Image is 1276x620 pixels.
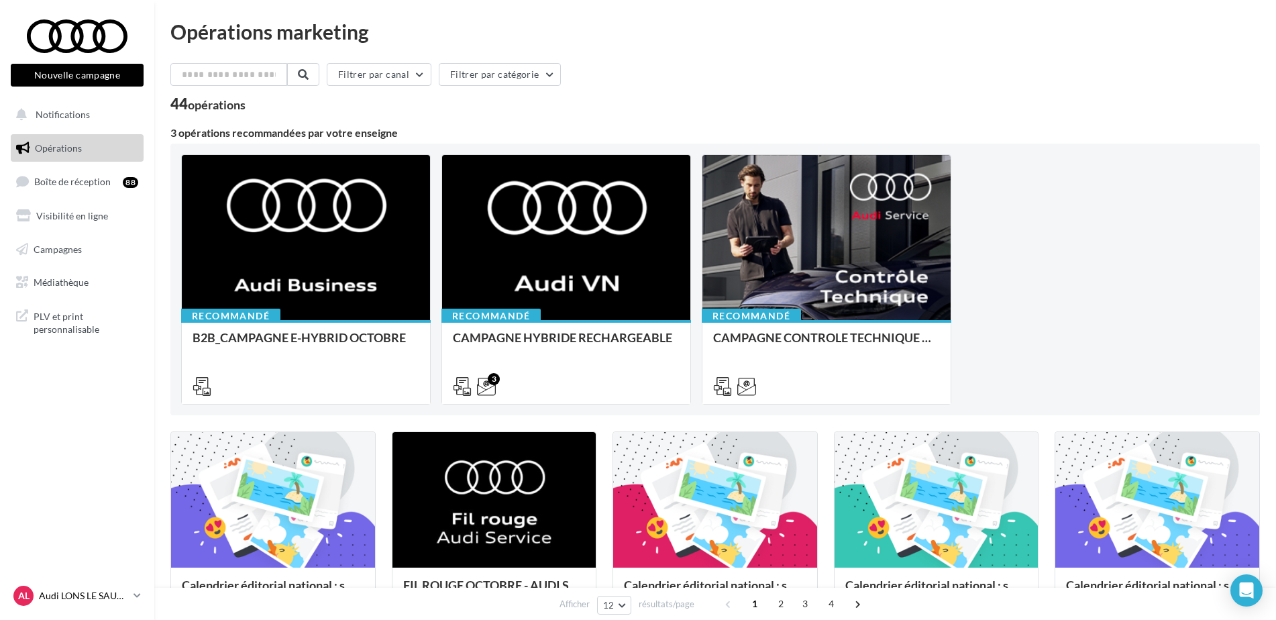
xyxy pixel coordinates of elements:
[36,210,108,221] span: Visibilité en ligne
[770,593,792,615] span: 2
[11,583,144,609] a: AL Audi LONS LE SAUNIER
[181,309,280,323] div: Recommandé
[170,97,246,111] div: 44
[1066,578,1248,605] div: Calendrier éditorial national : semaine du 08.09 au 14.09
[845,578,1028,605] div: Calendrier éditorial national : semaine du 15.09 au 21.09
[35,142,82,154] span: Opérations
[439,63,561,86] button: Filtrer par catégorie
[8,268,146,297] a: Médiathèque
[744,593,765,615] span: 1
[39,589,128,603] p: Audi LONS LE SAUNIER
[170,21,1260,42] div: Opérations marketing
[34,307,138,336] span: PLV et print personnalisable
[453,331,680,358] div: CAMPAGNE HYBRIDE RECHARGEABLE
[488,373,500,385] div: 3
[560,598,590,611] span: Afficher
[8,236,146,264] a: Campagnes
[8,101,141,129] button: Notifications
[639,598,694,611] span: résultats/page
[403,578,586,605] div: FIL ROUGE OCTOBRE - AUDI SERVICE
[624,578,806,605] div: Calendrier éditorial national : semaine du 22.09 au 28.09
[820,593,842,615] span: 4
[182,578,364,605] div: Calendrier éditorial national : semaine du 29.09 au 05.10
[8,167,146,196] a: Boîte de réception88
[34,276,89,288] span: Médiathèque
[441,309,541,323] div: Recommandé
[18,589,30,603] span: AL
[11,64,144,87] button: Nouvelle campagne
[188,99,246,111] div: opérations
[702,309,801,323] div: Recommandé
[36,109,90,120] span: Notifications
[8,302,146,342] a: PLV et print personnalisable
[8,202,146,230] a: Visibilité en ligne
[327,63,431,86] button: Filtrer par canal
[34,176,111,187] span: Boîte de réception
[794,593,816,615] span: 3
[123,177,138,188] div: 88
[603,600,615,611] span: 12
[193,331,419,358] div: B2B_CAMPAGNE E-HYBRID OCTOBRE
[597,596,631,615] button: 12
[1230,574,1263,607] div: Open Intercom Messenger
[34,243,82,254] span: Campagnes
[713,331,940,358] div: CAMPAGNE CONTROLE TECHNIQUE 25€ OCTOBRE
[170,127,1260,138] div: 3 opérations recommandées par votre enseigne
[8,134,146,162] a: Opérations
